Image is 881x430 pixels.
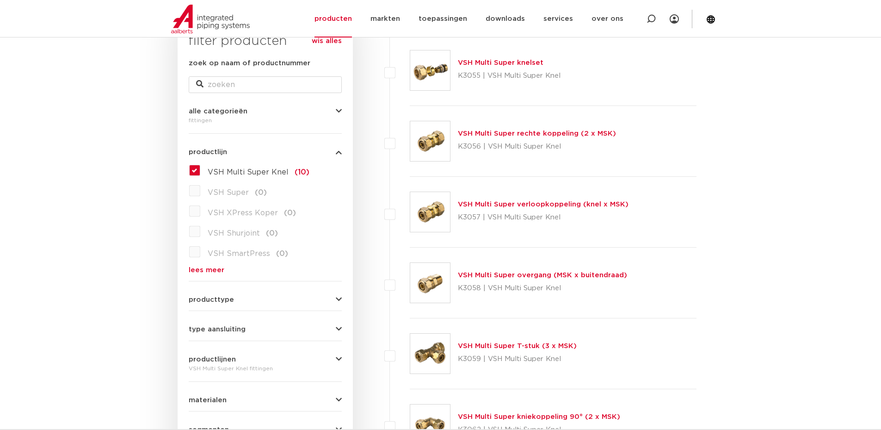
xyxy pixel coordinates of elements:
a: VSH Multi Super kniekoppeling 90° (2 x MSK) [458,413,620,420]
span: (10) [295,168,309,176]
button: productlijnen [189,356,342,363]
span: VSH Super [208,189,249,196]
img: Thumbnail for VSH Multi Super rechte koppeling (2 x MSK) [410,121,450,161]
button: alle categorieën [189,108,342,115]
button: producttype [189,296,342,303]
button: productlijn [189,149,342,156]
p: K3055 | VSH Multi Super Knel [458,69,561,83]
img: Thumbnail for VSH Multi Super knelset [410,50,450,90]
a: lees meer [189,267,342,274]
span: (0) [276,250,288,257]
input: zoeken [189,76,342,93]
img: Thumbnail for VSH Multi Super T-stuk (3 x MSK) [410,334,450,374]
span: materialen [189,397,227,404]
span: VSH SmartPress [208,250,270,257]
div: fittingen [189,115,342,126]
span: VSH Shurjoint [208,230,260,237]
span: productlijn [189,149,227,156]
img: Thumbnail for VSH Multi Super overgang (MSK x buitendraad) [410,263,450,303]
span: VSH Multi Super Knel [208,168,289,176]
span: producttype [189,296,234,303]
a: wis alles [312,36,342,47]
a: VSH Multi Super knelset [458,59,543,66]
a: VSH Multi Super overgang (MSK x buitendraad) [458,272,627,279]
p: K3056 | VSH Multi Super Knel [458,139,616,154]
span: (0) [266,230,278,237]
p: K3059 | VSH Multi Super Knel [458,352,577,367]
div: VSH Multi Super Knel fittingen [189,363,342,374]
img: Thumbnail for VSH Multi Super verloopkoppeling (knel x MSK) [410,192,450,232]
h3: filter producten [189,32,342,50]
p: K3058 | VSH Multi Super Knel [458,281,627,296]
a: VSH Multi Super rechte koppeling (2 x MSK) [458,130,616,137]
span: VSH XPress Koper [208,209,278,217]
span: productlijnen [189,356,236,363]
span: (0) [255,189,267,196]
button: type aansluiting [189,326,342,333]
label: zoek op naam of productnummer [189,58,310,69]
p: K3057 | VSH Multi Super Knel [458,210,628,225]
span: type aansluiting [189,326,246,333]
a: VSH Multi Super T-stuk (3 x MSK) [458,343,577,349]
span: (0) [284,209,296,217]
button: materialen [189,397,342,404]
a: VSH Multi Super verloopkoppeling (knel x MSK) [458,201,628,208]
span: alle categorieën [189,108,247,115]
